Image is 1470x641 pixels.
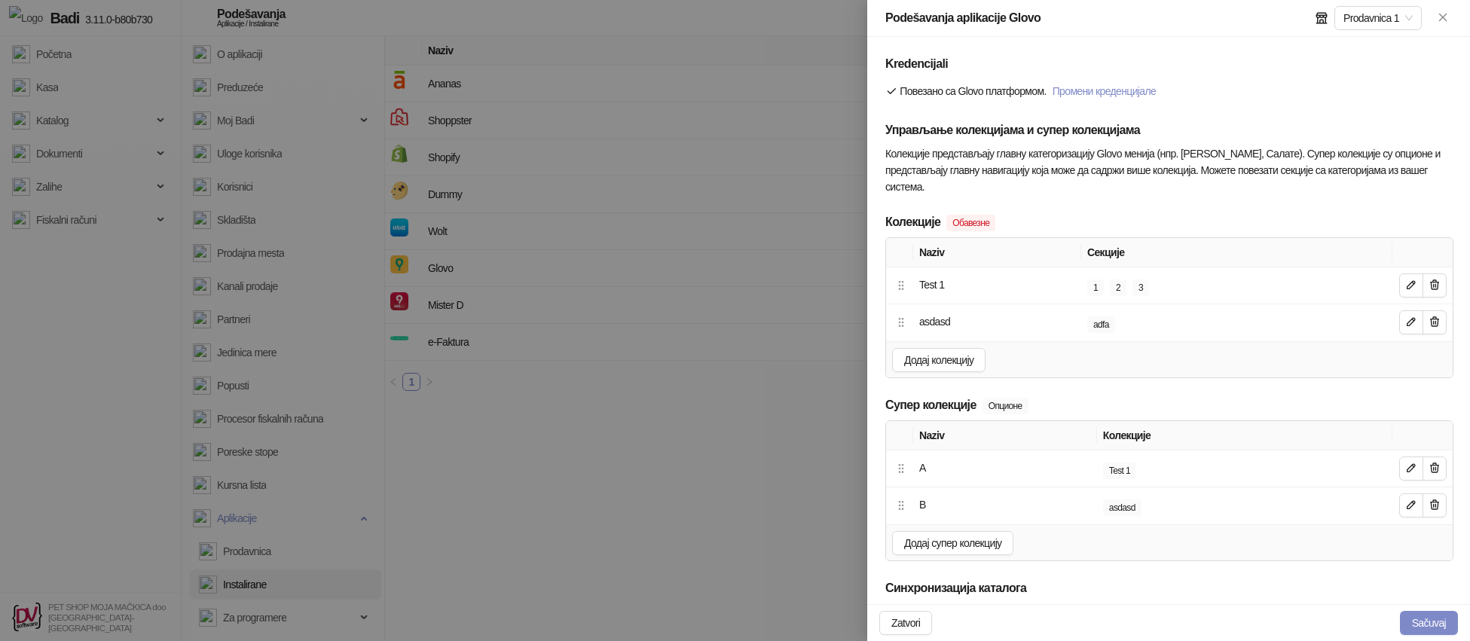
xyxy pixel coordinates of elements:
[983,398,1028,414] span: Опционе
[913,421,1097,450] th: Naziv
[885,145,1452,195] div: Колекције представљају главну категоризацију Glovo менија (нпр. [PERSON_NAME], Салате). Супер кол...
[892,348,986,372] button: Додај колекцију
[1132,279,1149,296] span: 3
[913,304,1081,341] td: Naziv
[1097,487,1392,524] td: Колекције
[1400,611,1458,635] button: Sačuvaj
[1110,279,1126,296] span: 2
[1081,238,1392,267] th: Секције
[885,9,1041,27] div: Podešavanja aplikacije Glovo
[913,238,1081,267] th: Naziv
[885,603,1452,636] div: Аутоматска синхронизација се извршава сваког дана у поноћ. Синхронизација се односи само на додав...
[1081,304,1392,341] td: Секције
[913,487,1097,524] td: Naziv
[904,537,1001,549] span: Додај супер колекцију
[1434,9,1452,27] button: Zatvori
[885,85,1047,97] span: Повезано са Glovo платформом.
[885,579,1452,597] h5: Синхронизација каталога
[1053,85,1156,97] a: Промени креденцијале
[885,213,940,231] div: Колекције
[1087,316,1115,333] span: adfa
[1087,279,1104,296] span: 1
[913,267,1081,304] td: Naziv
[879,611,932,635] button: Zatvori
[885,121,1452,139] h5: Управљање колекцијама и супер колекцијама
[916,493,929,516] div: B
[916,456,929,479] div: A
[1103,462,1136,479] span: Test 1
[1081,267,1392,304] td: Секције
[1343,7,1413,29] span: Prodavnica 1
[916,273,948,296] div: Test 1
[946,215,995,231] span: Обавезне
[904,354,973,366] span: Додај колекцију
[1103,499,1141,516] span: asdasd
[916,310,953,333] div: asdasd
[885,55,1452,73] h5: Kredencijali
[885,396,976,414] div: Супер колекције
[1097,421,1392,450] th: Колекције
[1097,450,1392,487] td: Колекције
[892,531,1013,555] button: Додај супер колекцију
[913,450,1097,487] td: Naziv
